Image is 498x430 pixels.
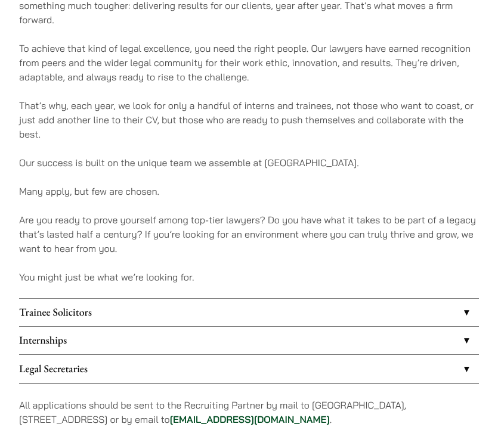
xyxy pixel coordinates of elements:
p: Our success is built on the unique team we assemble at [GEOGRAPHIC_DATA]. [19,155,479,170]
p: Many apply, but few are chosen. [19,184,479,198]
a: Legal Secretaries [19,355,479,382]
p: All applications should be sent to the Recruiting Partner by mail to [GEOGRAPHIC_DATA], [STREET_A... [19,398,479,426]
p: You might just be what we’re looking for. [19,270,479,284]
p: To achieve that kind of legal excellence, you need the right people. Our lawyers have earned reco... [19,41,479,84]
p: Are you ready to prove yourself among top-tier lawyers? Do you have what it takes to be part of a... [19,213,479,255]
a: Trainee Solicitors [19,299,479,326]
a: [EMAIL_ADDRESS][DOMAIN_NAME] [170,413,330,425]
p: That’s why, each year, we look for only a handful of interns and trainees, not those who want to ... [19,98,479,141]
a: Internships [19,327,479,354]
